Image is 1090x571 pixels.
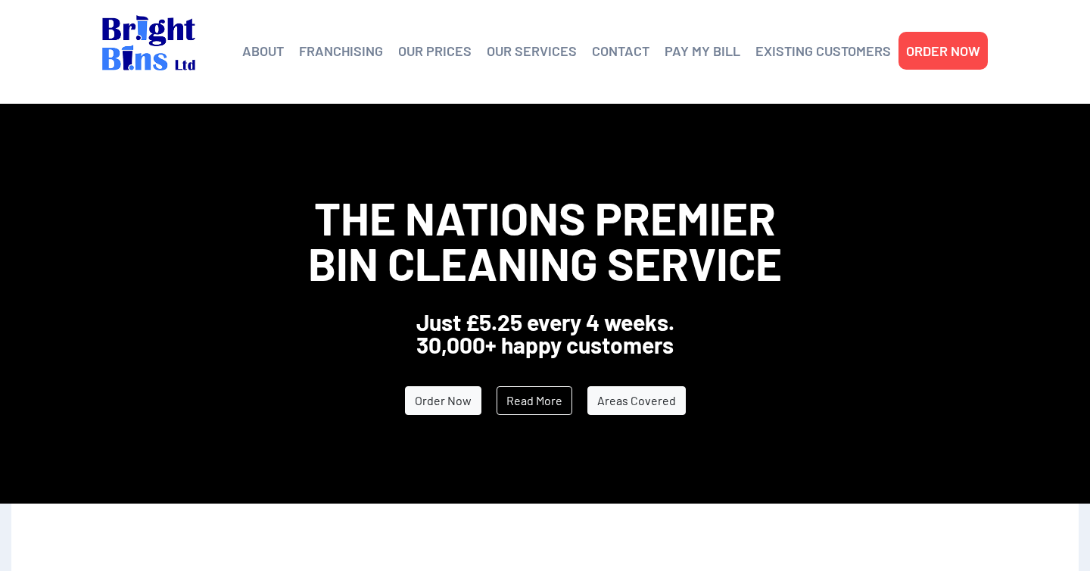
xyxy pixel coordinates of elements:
a: EXISTING CUSTOMERS [755,39,891,62]
a: OUR PRICES [398,39,472,62]
a: ABOUT [242,39,284,62]
a: Areas Covered [587,386,686,415]
span: The Nations Premier Bin Cleaning Service [308,190,782,290]
a: FRANCHISING [299,39,383,62]
a: Order Now [405,386,481,415]
a: ORDER NOW [906,39,980,62]
a: Read More [497,386,572,415]
a: PAY MY BILL [665,39,740,62]
a: OUR SERVICES [487,39,577,62]
a: CONTACT [592,39,649,62]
